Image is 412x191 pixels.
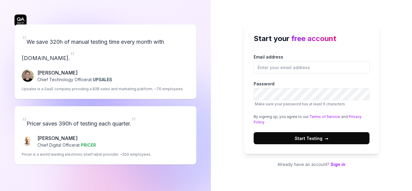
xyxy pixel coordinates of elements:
[37,142,96,148] p: Chief Digital Officer at
[37,135,96,142] p: [PERSON_NAME]
[22,70,34,82] img: Fredrik Seidl
[291,34,336,43] span: free account
[14,24,196,99] a: “We save 320h of manual testing time every month with [DOMAIN_NAME].”Fredrik Seidl[PERSON_NAME]Ch...
[254,88,369,100] input: PasswordMake sure your password has at least 6 characters
[93,77,112,82] span: UPSALES
[22,32,189,64] p: We save 320h of manual testing time every month with [DOMAIN_NAME].
[295,135,328,142] span: Start Testing
[70,49,75,63] span: ”
[81,142,96,148] span: PRICER
[14,106,196,164] a: “Pricer saves 390h of testing each quarter.”Chris Chalkitis[PERSON_NAME]Chief Digital Officerat P...
[254,33,369,44] h2: Start your
[254,132,369,144] button: Start Testing→
[22,115,27,128] span: “
[22,86,184,92] p: Upsales is a SaaS company providing a B2B sales and marketing platform. ~70 employees.
[254,81,369,107] label: Password
[244,161,379,167] p: Already have an account?
[309,114,340,119] a: Terms of Service
[22,135,34,147] img: Chris Chalkitis
[331,162,345,167] a: Sign in
[254,61,369,73] input: Email address
[22,152,151,157] p: Pricer is a world leading electronic shelf label provider. ~200 employees.
[22,113,189,130] p: Pricer saves 390h of testing each quarter.
[131,115,136,128] span: ”
[37,69,112,76] p: [PERSON_NAME]
[325,135,328,142] span: →
[22,33,27,46] span: “
[254,114,369,125] div: By signing up, you agree to our and
[37,76,112,83] p: Chief Technology Officer at
[254,54,369,73] label: Email address
[255,102,345,106] span: Make sure your password has at least 6 characters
